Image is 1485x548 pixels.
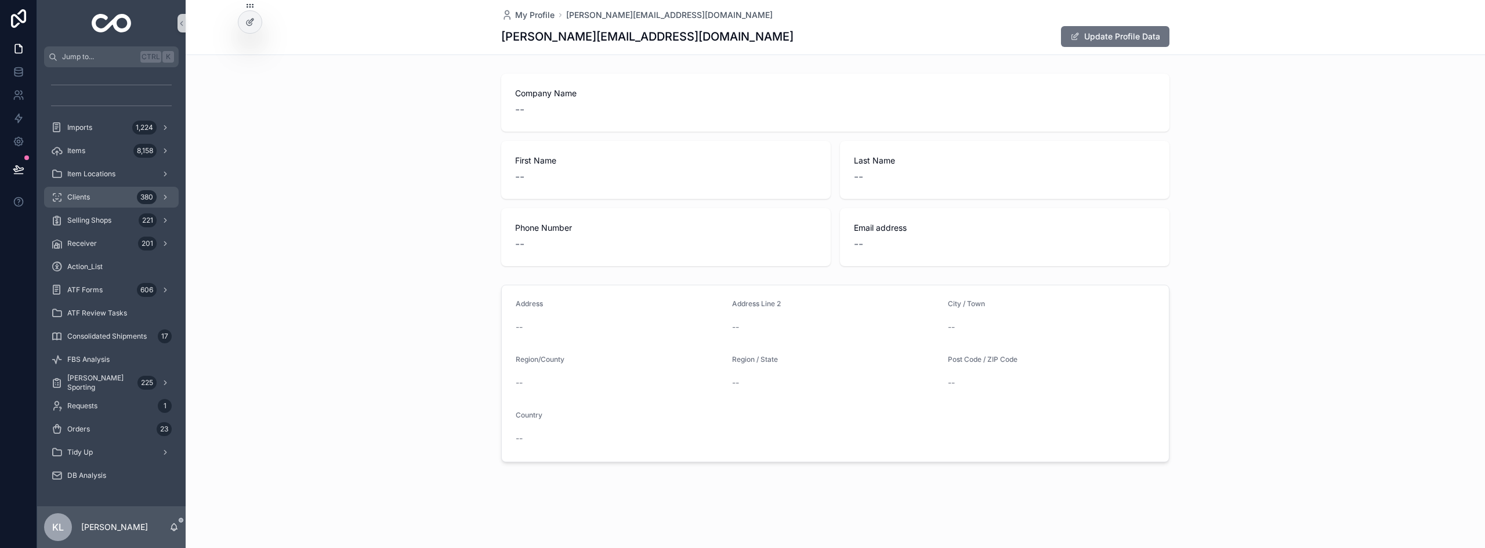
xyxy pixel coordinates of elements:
span: K [164,52,173,61]
span: Jump to... [62,52,136,61]
a: [PERSON_NAME] Sporting225 [44,372,179,393]
span: Region / State [732,355,778,364]
span: Tidy Up [67,448,93,457]
a: Selling Shops221 [44,210,179,231]
span: FBS Analysis [67,355,110,364]
span: Company Name [515,88,1156,99]
span: -- [948,377,955,389]
span: -- [515,236,524,252]
a: Items8,158 [44,140,179,161]
div: 225 [137,376,157,390]
a: Requests1 [44,395,179,416]
span: Ctrl [140,51,161,63]
span: Region/County [516,355,564,364]
span: Last Name [854,155,1156,166]
span: Country [516,411,542,419]
div: 1,224 [132,121,157,135]
span: -- [516,433,523,444]
span: Clients [67,193,90,202]
span: Imports [67,123,92,132]
span: Post Code / ZIP Code [948,355,1017,364]
span: -- [732,321,739,333]
span: Receiver [67,239,97,248]
a: [PERSON_NAME][EMAIL_ADDRESS][DOMAIN_NAME] [566,9,773,21]
span: ATF Review Tasks [67,309,127,318]
p: [PERSON_NAME] [81,521,148,533]
span: [PERSON_NAME] Sporting [67,373,133,392]
span: Item Locations [67,169,115,179]
a: Action_List [44,256,179,277]
a: Tidy Up [44,442,179,463]
div: 606 [137,283,157,297]
div: 23 [157,422,172,436]
a: ATF Review Tasks [44,303,179,324]
span: -- [516,377,523,389]
span: Requests [67,401,97,411]
span: City / Town [948,299,985,308]
a: My Profile [501,9,555,21]
span: Phone Number [515,222,817,234]
span: Items [67,146,85,155]
div: 380 [137,190,157,204]
span: Selling Shops [67,216,111,225]
span: -- [515,101,524,118]
div: scrollable content [37,67,186,501]
span: ATF Forms [67,285,103,295]
span: -- [854,236,863,252]
button: Jump to...CtrlK [44,46,179,67]
a: Receiver201 [44,233,179,254]
span: First Name [515,155,817,166]
span: DB Analysis [67,471,106,480]
div: 201 [138,237,157,251]
span: Email address [854,222,1156,234]
div: 8,158 [133,144,157,158]
span: -- [516,321,523,333]
span: -- [854,169,863,185]
h1: [PERSON_NAME][EMAIL_ADDRESS][DOMAIN_NAME] [501,28,794,45]
span: KL [52,520,64,534]
span: My Profile [515,9,555,21]
span: Consolidated Shipments [67,332,147,341]
span: Orders [67,424,90,434]
a: Item Locations [44,164,179,184]
div: 17 [158,329,172,343]
a: Consolidated Shipments17 [44,326,179,347]
div: 1 [158,399,172,413]
button: Update Profile Data [1061,26,1169,47]
img: App logo [92,14,132,32]
span: -- [948,321,955,333]
a: Clients380 [44,187,179,208]
a: Orders23 [44,419,179,440]
div: 221 [139,213,157,227]
a: DB Analysis [44,465,179,486]
span: Address Line 2 [732,299,781,308]
span: Address [516,299,543,308]
span: -- [732,377,739,389]
span: -- [515,169,524,185]
a: FBS Analysis [44,349,179,370]
a: ATF Forms606 [44,280,179,300]
span: Action_List [67,262,103,271]
a: Imports1,224 [44,117,179,138]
